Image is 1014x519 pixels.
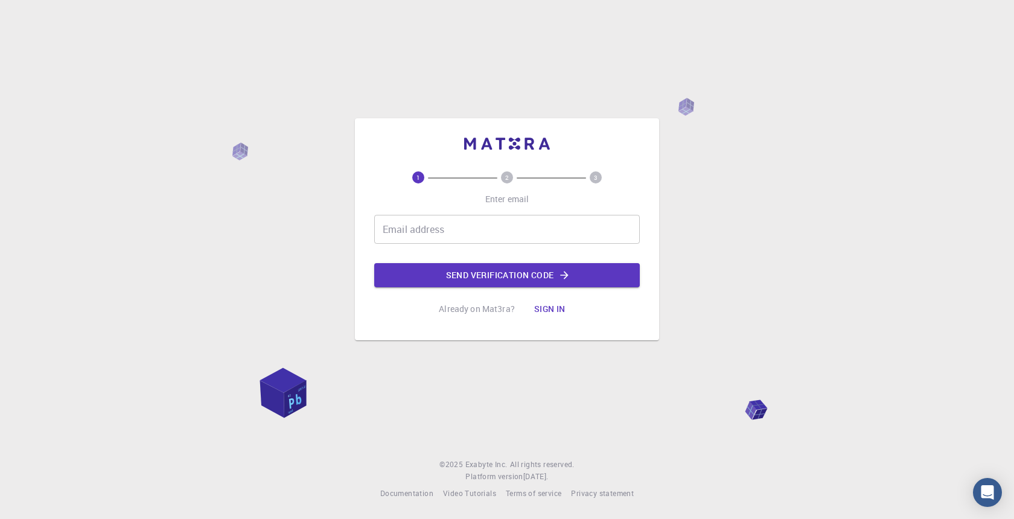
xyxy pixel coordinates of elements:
span: Terms of service [506,488,561,498]
span: Exabyte Inc. [465,459,508,469]
text: 3 [594,173,598,182]
span: Privacy statement [571,488,634,498]
a: [DATE]. [523,471,549,483]
span: Platform version [465,471,523,483]
span: Video Tutorials [443,488,496,498]
div: Open Intercom Messenger [973,478,1002,507]
a: Terms of service [506,488,561,500]
a: Exabyte Inc. [465,459,508,471]
p: Enter email [485,193,529,205]
span: [DATE] . [523,471,549,481]
a: Privacy statement [571,488,634,500]
text: 2 [505,173,509,182]
span: Documentation [380,488,433,498]
span: All rights reserved. [510,459,575,471]
a: Documentation [380,488,433,500]
span: © 2025 [439,459,465,471]
p: Already on Mat3ra? [439,303,515,315]
text: 1 [416,173,420,182]
button: Send verification code [374,263,640,287]
button: Sign in [525,297,575,321]
a: Video Tutorials [443,488,496,500]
